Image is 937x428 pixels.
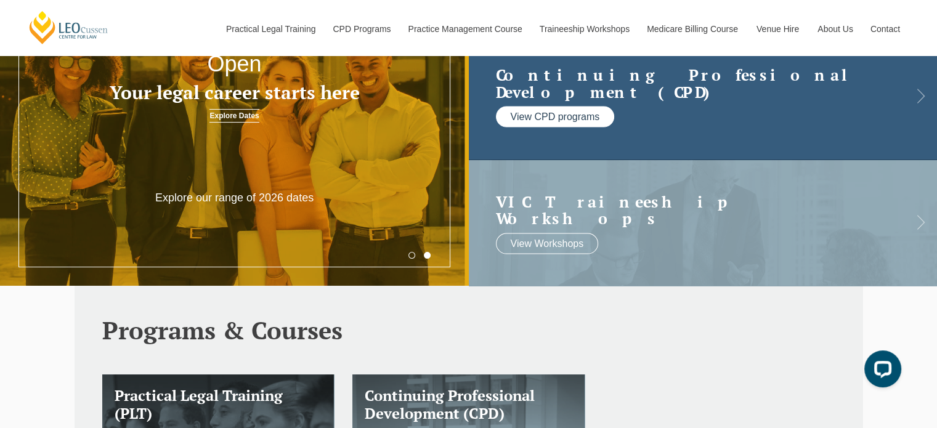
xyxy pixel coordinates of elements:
p: Explore our range of 2026 dates [140,191,328,205]
a: Practice Management Course [399,2,530,55]
a: Traineeship Workshops [530,2,638,55]
button: 2 [424,252,431,259]
h3: Continuing Professional Development (CPD) [365,387,572,422]
a: Venue Hire [747,2,808,55]
h2: Continuing Professional Development (CPD) [496,67,886,100]
button: 1 [408,252,415,259]
h2: Programs & Courses [102,317,835,344]
a: [PERSON_NAME] Centre for Law [28,10,110,45]
a: Practical Legal Training [217,2,324,55]
a: View Workshops [496,233,599,254]
iframe: LiveChat chat widget [854,345,906,397]
a: View CPD programs [496,107,615,127]
a: CPD Programs [323,2,399,55]
h2: 2026 PLT Intakes Now Open [94,28,375,76]
a: Explore Dates [209,109,259,123]
a: Contact [861,2,909,55]
a: Continuing ProfessionalDevelopment (CPD) [496,67,886,100]
h3: Your legal career starts here [94,83,375,103]
h3: Practical Legal Training (PLT) [115,387,322,422]
a: Medicare Billing Course [638,2,747,55]
a: VIC Traineeship Workshops [496,193,886,227]
a: About Us [808,2,861,55]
